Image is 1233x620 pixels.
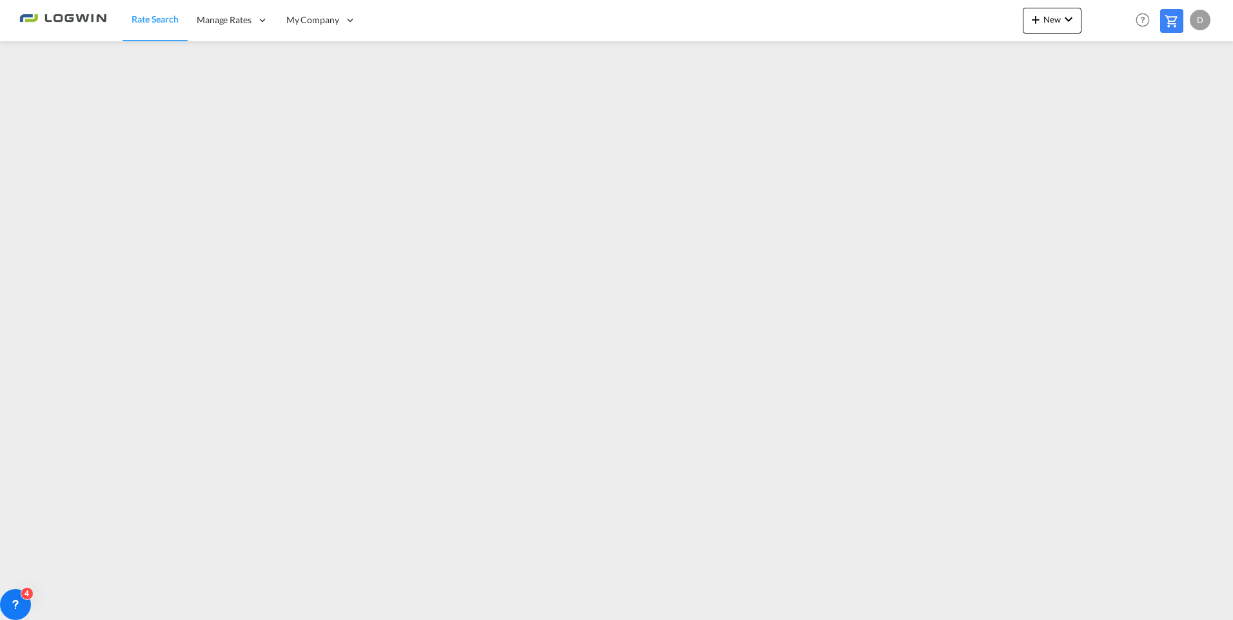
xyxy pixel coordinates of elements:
[1028,14,1076,24] span: New
[1132,9,1154,31] span: Help
[19,6,106,35] img: 2761ae10d95411efa20a1f5e0282d2d7.png
[197,14,252,26] span: Manage Rates
[1028,12,1043,27] md-icon: icon-plus 400-fg
[286,14,339,26] span: My Company
[1061,12,1076,27] md-icon: icon-chevron-down
[1190,10,1210,30] div: D
[1132,9,1160,32] div: Help
[132,14,179,24] span: Rate Search
[1023,8,1081,34] button: icon-plus 400-fgNewicon-chevron-down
